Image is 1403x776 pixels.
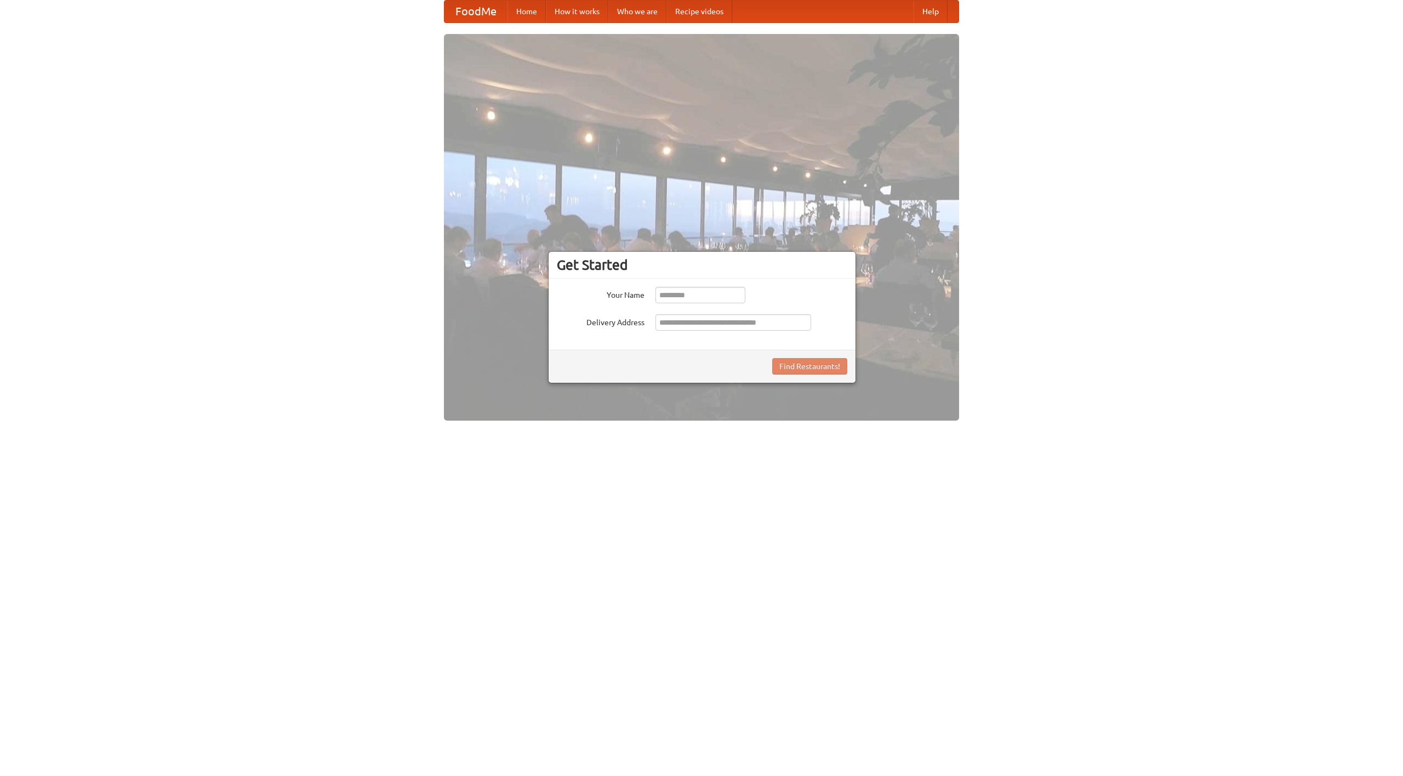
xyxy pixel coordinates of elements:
h3: Get Started [557,257,847,273]
a: FoodMe [444,1,507,22]
label: Your Name [557,287,645,301]
button: Find Restaurants! [772,358,847,375]
a: How it works [546,1,608,22]
a: Who we are [608,1,666,22]
a: Help [914,1,948,22]
a: Recipe videos [666,1,732,22]
label: Delivery Address [557,314,645,328]
a: Home [507,1,546,22]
